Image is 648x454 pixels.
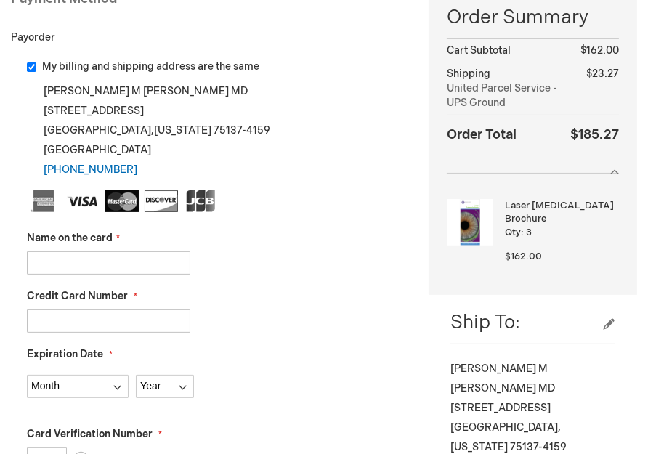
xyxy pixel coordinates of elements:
[447,4,619,38] span: Order Summary
[154,124,211,137] span: [US_STATE]
[447,81,570,110] span: United Parcel Service - UPS Ground
[27,190,60,212] img: American Express
[450,312,520,334] span: Ship To:
[450,441,508,453] span: [US_STATE]
[570,127,619,142] span: $185.27
[505,227,521,238] span: Qty
[42,60,259,73] span: My billing and shipping address are the same
[27,348,103,360] span: Expiration Date
[526,227,532,238] span: 3
[27,290,128,302] span: Credit Card Number
[586,68,619,80] span: $23.27
[447,39,570,63] th: Cart Subtotal
[11,31,55,44] span: Payorder
[105,190,139,212] img: MasterCard
[580,44,619,57] span: $162.00
[447,68,490,80] span: Shipping
[447,199,493,246] img: Laser Trabeculoplasty Brochure
[27,232,113,244] span: Name on the card
[27,309,190,333] input: Credit Card Number
[505,251,542,262] span: $162.00
[27,428,153,440] span: Card Verification Number
[184,190,217,212] img: JCB
[447,123,517,145] strong: Order Total
[505,199,615,226] strong: Laser [MEDICAL_DATA] Brochure
[44,163,137,176] a: [PHONE_NUMBER]
[27,81,407,179] div: [PERSON_NAME] M [PERSON_NAME] MD [STREET_ADDRESS] [GEOGRAPHIC_DATA] , 75137-4159 [GEOGRAPHIC_DATA]
[145,190,178,212] img: Discover
[66,190,100,212] img: Visa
